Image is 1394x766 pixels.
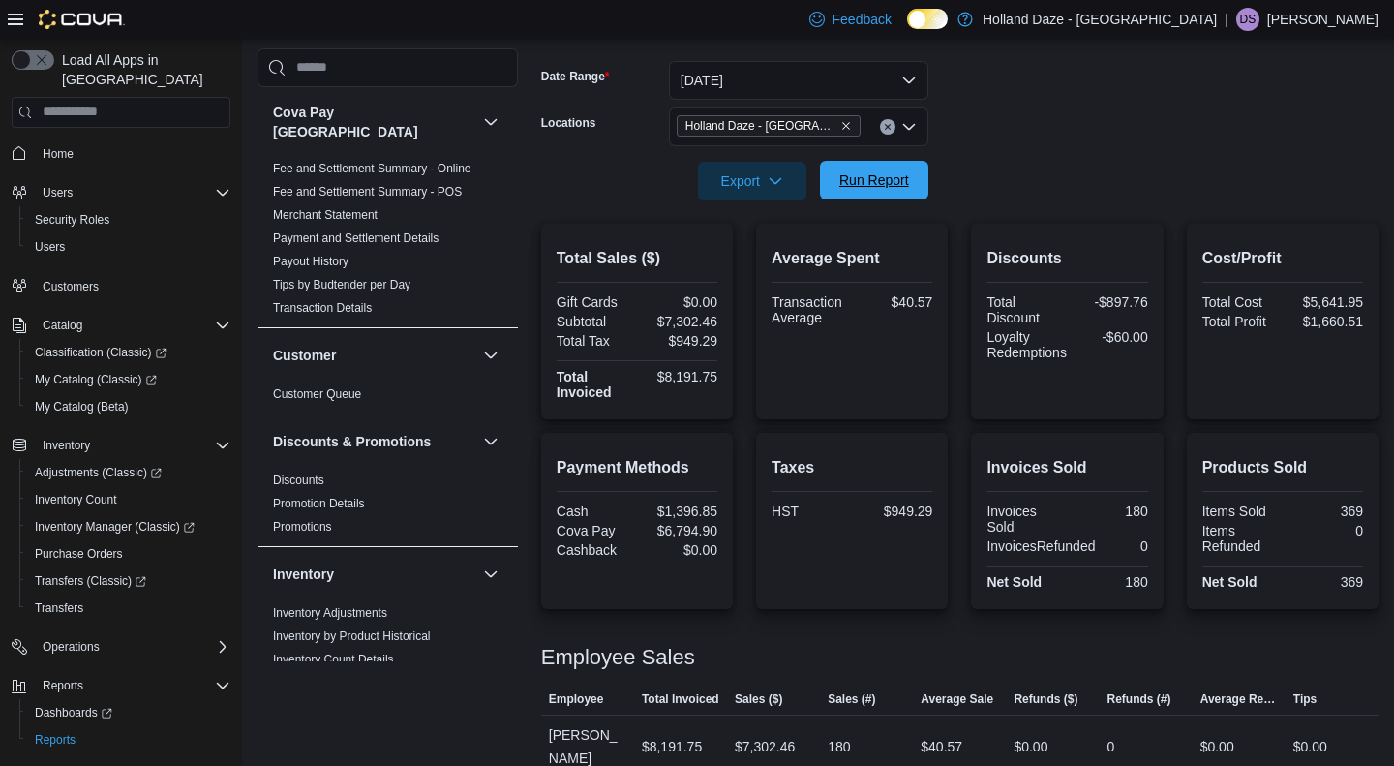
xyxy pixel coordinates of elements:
[4,672,238,699] button: Reports
[35,465,162,480] span: Adjustments (Classic)
[1267,8,1379,31] p: [PERSON_NAME]
[641,333,717,349] div: $949.29
[35,314,230,337] span: Catalog
[557,456,717,479] h2: Payment Methods
[19,366,238,393] a: My Catalog (Classic)
[1103,538,1147,554] div: 0
[710,162,795,200] span: Export
[27,542,131,566] a: Purchase Orders
[35,434,98,457] button: Inventory
[772,504,848,519] div: HST
[273,185,462,199] a: Fee and Settlement Summary - POS
[273,255,348,268] a: Payout History
[986,294,1063,325] div: Total Discount
[1014,691,1077,707] span: Refunds ($)
[641,369,717,384] div: $8,191.75
[273,386,361,402] span: Customer Queue
[35,519,195,535] span: Inventory Manager (Classic)
[839,170,909,190] span: Run Report
[557,247,717,270] h2: Total Sales ($)
[4,139,238,168] button: Home
[4,432,238,459] button: Inventory
[27,235,73,259] a: Users
[273,161,471,176] span: Fee and Settlement Summary - Online
[828,735,850,758] div: 180
[273,254,348,269] span: Payout History
[4,272,238,300] button: Customers
[273,300,372,316] span: Transaction Details
[27,515,202,538] a: Inventory Manager (Classic)
[557,542,633,558] div: Cashback
[273,629,431,643] a: Inventory by Product Historical
[828,691,875,707] span: Sales (#)
[273,230,439,246] span: Payment and Settlement Details
[27,461,169,484] a: Adjustments (Classic)
[4,312,238,339] button: Catalog
[27,515,230,538] span: Inventory Manager (Classic)
[641,504,717,519] div: $1,396.85
[273,432,431,451] h3: Discounts & Promotions
[27,461,230,484] span: Adjustments (Classic)
[986,504,1063,535] div: Invoices Sold
[1293,735,1327,758] div: $0.00
[35,345,167,360] span: Classification (Classic)
[19,459,238,486] a: Adjustments (Classic)
[27,701,120,724] a: Dashboards
[735,691,782,707] span: Sales ($)
[880,119,895,135] button: Clear input
[19,513,238,540] a: Inventory Manager (Classic)
[35,181,230,204] span: Users
[19,206,238,233] button: Security Roles
[27,728,230,751] span: Reports
[35,635,107,659] button: Operations
[735,735,795,758] div: $7,302.46
[986,538,1095,554] div: InvoicesRefunded
[273,496,365,511] span: Promotion Details
[921,735,962,758] div: $40.57
[273,207,378,223] span: Merchant Statement
[43,279,99,294] span: Customers
[557,523,633,538] div: Cova Pay
[1107,735,1115,758] div: 0
[35,372,157,387] span: My Catalog (Classic)
[273,103,475,141] button: Cova Pay [GEOGRAPHIC_DATA]
[479,110,502,134] button: Cova Pay [GEOGRAPHIC_DATA]
[986,456,1147,479] h2: Invoices Sold
[669,61,928,100] button: [DATE]
[35,492,117,507] span: Inventory Count
[258,157,518,327] div: Cova Pay [GEOGRAPHIC_DATA]
[43,146,74,162] span: Home
[27,395,136,418] a: My Catalog (Beta)
[35,239,65,255] span: Users
[273,208,378,222] a: Merchant Statement
[907,29,908,30] span: Dark Mode
[772,247,932,270] h2: Average Spent
[27,341,174,364] a: Classification (Classic)
[43,639,100,655] span: Operations
[840,120,852,132] button: Remove Holland Daze - Orangeville from selection in this group
[27,488,230,511] span: Inventory Count
[549,691,604,707] span: Employee
[479,563,502,586] button: Inventory
[1287,504,1363,519] div: 369
[27,395,230,418] span: My Catalog (Beta)
[641,314,717,329] div: $7,302.46
[4,633,238,660] button: Operations
[39,10,125,29] img: Cova
[273,278,410,291] a: Tips by Budtender per Day
[986,574,1042,590] strong: Net Sold
[1200,735,1234,758] div: $0.00
[983,8,1217,31] p: Holland Daze - [GEOGRAPHIC_DATA]
[557,294,633,310] div: Gift Cards
[273,652,394,667] span: Inventory Count Details
[54,50,230,89] span: Load All Apps in [GEOGRAPHIC_DATA]
[43,318,82,333] span: Catalog
[1236,8,1259,31] div: DAWAR SHUKOOR
[273,301,372,315] a: Transaction Details
[273,277,410,292] span: Tips by Budtender per Day
[27,208,117,231] a: Security Roles
[479,430,502,453] button: Discounts & Promotions
[19,233,238,260] button: Users
[1240,8,1257,31] span: DS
